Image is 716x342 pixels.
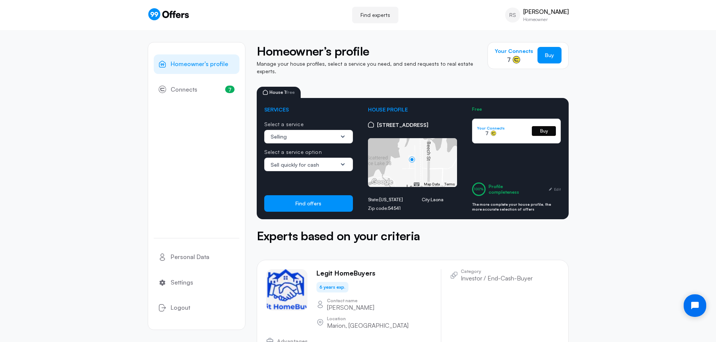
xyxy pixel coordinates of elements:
img: Google [370,177,395,187]
p: The more complete your house profile, the more accurate selection of offers [472,202,561,212]
img: Miesha Purnell [266,269,307,310]
swiper-slide: 3 / 3 [472,105,561,212]
p: Contact name [327,298,374,303]
p: [PERSON_NAME] [327,304,374,310]
p: Free [472,105,482,113]
span: [US_STATE] [379,197,403,202]
p: City: [422,196,444,203]
p: Marion, [GEOGRAPHIC_DATA] [327,322,409,328]
span: Edit [554,186,561,192]
span: 7 [225,86,235,93]
span: RS [509,11,516,19]
span: Sell quickly for cash [271,161,319,168]
p: Homeowner [523,17,569,22]
div: Profile completeness [489,184,519,195]
a: Homeowner’s profile [154,54,239,74]
button: Keyboard shortcuts [414,182,419,187]
div: 6 years exp. [316,282,348,292]
span: Laona [431,197,444,202]
p: Zip code: [368,205,401,212]
span: Selling [271,133,287,140]
p: Select a service option [264,148,353,156]
swiper-slide: 2 / 3 [368,105,457,212]
span: free [286,89,295,95]
p: State: [368,196,403,203]
span: Personal Data [171,252,209,262]
span: 7 [485,129,489,137]
span: Connects [171,85,197,95]
h5: Experts based on your criteria [257,227,569,245]
p: Select a service [264,120,353,128]
span: Homeowner’s profile [171,59,228,69]
button: Logout [154,298,239,318]
button: Find offers [264,195,353,212]
button: Map Data [424,182,440,187]
span: [STREET_ADDRESS] [377,121,428,129]
p: Category [461,269,533,274]
a: Buy [532,126,556,136]
span: Logout [171,303,190,313]
h2: House Profile [368,105,407,114]
h5: Homeowner’s profile [257,42,480,60]
a: Personal Data [154,247,239,267]
span: 54541 [388,205,401,211]
swiper-slide: 1 / 3 [264,105,353,212]
p: Your Connects [477,125,505,131]
a: Settings [154,273,239,292]
a: Find experts [352,7,398,23]
a: Open this area in Google Maps (opens a new window) [370,177,395,187]
iframe: Tidio Chat [677,288,713,323]
span: 7 [507,55,511,64]
a: Terms (opens in new tab) [444,182,455,186]
h2: Services [264,105,289,114]
p: Location [327,316,409,321]
a: Buy [537,47,562,63]
span: Settings [171,278,193,288]
span: House 1 [269,90,295,95]
button: Edit [548,186,561,192]
p: [PERSON_NAME] [523,8,569,15]
p: Your Connects [495,47,533,55]
p: Manage your house profiles, select a service you need, and send requests to real estate experts. [257,60,480,75]
a: Connects7 [154,80,239,99]
p: Legit HomeBuyers [316,269,375,277]
p: Investor / End-Cash-Buyer [461,275,533,281]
